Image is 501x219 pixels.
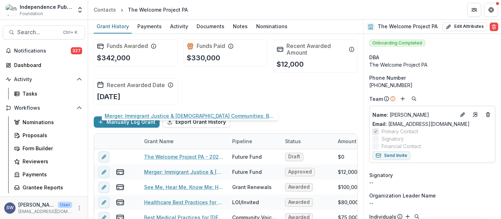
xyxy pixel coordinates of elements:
span: Email: [372,121,387,127]
div: Grant History [94,21,132,31]
a: Healthcare Best Practices for [DEMOGRAPHIC_DATA], [DEMOGRAPHIC_DATA], and [DEMOGRAPHIC_DATA] Pati... [144,199,224,206]
div: Proposals [23,132,79,139]
a: Nominations [253,20,290,34]
div: Grant Name [140,138,178,145]
span: Name : [372,112,388,118]
span: Signatory [369,171,393,179]
span: Onboarding Completed [369,39,425,47]
div: -- [369,179,495,186]
div: Sherella Williams [6,206,14,210]
div: Tasks [23,90,79,97]
span: Approved [288,169,312,175]
span: Draft [288,154,300,160]
div: Reviewers [23,158,79,165]
button: edit [98,182,110,193]
div: Payments [23,171,79,178]
button: view-payments [116,198,124,207]
button: Notifications327 [3,45,85,56]
button: Open Documents [3,196,85,207]
img: Independence Public Media Foundation [6,4,17,16]
button: Open Activity [3,74,85,85]
button: view-payments [116,168,124,176]
button: view-payments [116,183,124,191]
div: Status [281,134,334,149]
div: The Welcome Project PA [128,6,188,13]
a: Name: [PERSON_NAME] [372,111,456,118]
div: LOI/Invited [232,199,259,206]
span: DBA [369,54,379,61]
div: $80,000 [338,199,358,206]
div: Future Fund [232,168,262,176]
p: [PERSON_NAME] [372,111,456,118]
a: Tasks [11,88,85,99]
div: Payments [135,21,165,31]
button: Edit Attributes [443,23,487,31]
div: Future Fund [232,153,262,160]
span: Notifications [14,48,71,54]
div: Notes [230,21,251,31]
div: [PHONE_NUMBER] [369,81,495,89]
div: $0 [338,153,344,160]
button: Export Grant History [162,116,230,128]
a: Documents [194,20,227,34]
span: Search... [17,29,59,36]
a: Nominations [11,116,85,128]
button: Search... [3,25,85,39]
p: $330,000 [187,53,220,63]
div: Amount Awarded [334,134,386,149]
div: The Welcome Project PA [369,61,495,68]
p: [PERSON_NAME] [18,201,55,208]
a: Payments [11,169,85,180]
span: Primary Contact [382,128,418,135]
div: Independence Public Media Foundation [20,3,72,11]
div: Grantee Reports [23,184,79,191]
h2: Funds Paid [197,43,225,49]
a: Form Builder [11,142,85,154]
a: Notes [230,20,251,34]
span: Awarded [288,199,310,205]
div: Grant Renewals [232,183,272,191]
p: $342,000 [97,53,130,63]
div: Form Builder [23,145,79,152]
h2: Recent Awarded Date [107,82,165,89]
div: Amount Awarded [334,138,384,145]
a: Proposals [11,129,85,141]
button: Add [398,95,407,103]
div: Pipeline [228,134,281,149]
div: Ctrl + K [62,29,79,36]
button: Open entity switcher [75,3,85,17]
span: 327 [71,47,82,54]
a: Grant History [94,20,132,34]
h2: Recent Awarded Amount [286,43,346,56]
h2: The Welcome Project PA [378,24,438,30]
a: Dashboard [3,59,85,71]
a: Merger: Immigrant Justice & [DEMOGRAPHIC_DATA] Communities: Building Power [144,168,224,176]
a: Activity [167,20,191,34]
h2: Funds Awarded [107,43,148,49]
p: User [58,202,72,208]
a: Reviewers [11,156,85,167]
button: Search [410,95,418,103]
a: See Me, Hear Me, Know Me: Healthcare Best Practices for [DEMOGRAPHIC_DATA], [DEMOGRAPHIC_DATA], a... [144,183,224,191]
span: Phone Number [369,74,406,81]
div: Grant Name [140,134,228,149]
button: More [75,204,83,212]
button: Open Workflows [3,102,85,114]
a: Go to contact [470,109,481,120]
button: edit [98,197,110,208]
button: edit [98,151,110,163]
button: Get Help [484,3,498,17]
div: Activity [167,21,191,31]
p: [EMAIL_ADDRESS][DOMAIN_NAME] [18,208,72,215]
a: Email: [EMAIL_ADDRESS][DOMAIN_NAME] [372,120,470,128]
div: Nominations [23,118,79,126]
a: Payments [135,20,165,34]
span: Activity [14,77,74,83]
button: Manually Log Grant [94,116,160,128]
button: Partners [467,3,481,17]
div: Status [281,138,305,145]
